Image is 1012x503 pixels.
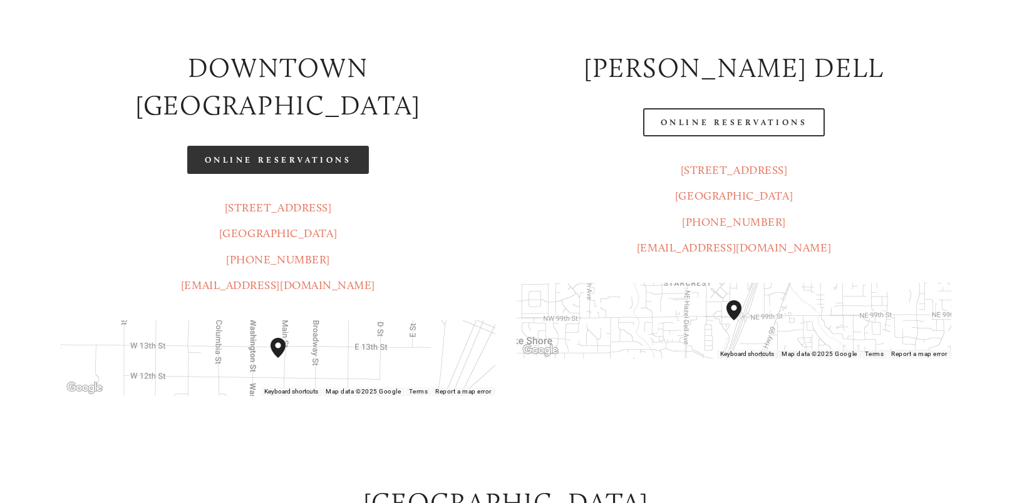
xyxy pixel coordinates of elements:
a: Open this area in Google Maps (opens a new window) [520,342,561,358]
button: Keyboard shortcuts [720,350,774,358]
button: Keyboard shortcuts [264,387,318,396]
a: [PHONE_NUMBER] [226,253,330,267]
a: [EMAIL_ADDRESS][DOMAIN_NAME] [181,278,375,292]
a: Open this area in Google Maps (opens a new window) [64,380,105,396]
a: Online Reservations [187,146,369,174]
span: Map data ©2025 Google [326,388,401,395]
a: Terms [865,350,884,357]
a: Online Reservations [643,108,825,136]
div: Amaro's Table 1220 Main Street vancouver, United States [271,338,301,378]
a: [GEOGRAPHIC_DATA] [675,189,793,203]
a: [PHONE_NUMBER] [682,215,786,229]
div: Amaro's Table 816 Northeast 98th Circle Vancouver, WA, 98665, United States [726,300,756,340]
a: Report a map error [435,388,492,395]
a: [STREET_ADDRESS] [225,201,332,215]
span: Map data ©2025 Google [782,350,857,357]
a: [EMAIL_ADDRESS][DOMAIN_NAME] [637,241,831,255]
a: [GEOGRAPHIC_DATA] [219,226,337,240]
img: Google [520,342,561,358]
a: [STREET_ADDRESS] [681,163,788,177]
a: Report a map error [891,350,947,357]
a: Terms [409,388,428,395]
img: Google [64,380,105,396]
